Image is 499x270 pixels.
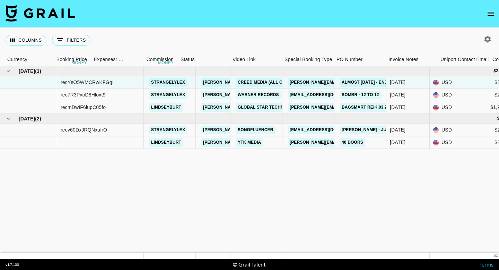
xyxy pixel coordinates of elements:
div: Currency [4,53,38,66]
div: money [158,61,174,65]
div: Aug '25 [390,104,405,111]
div: Expenses: Remove Commission? [94,53,124,66]
a: [PERSON_NAME][EMAIL_ADDRESS][DOMAIN_NAME] [201,91,314,99]
div: Expenses: Remove Commission? [90,53,125,66]
div: © Grail Talent [233,261,266,268]
a: [EMAIL_ADDRESS][DOMAIN_NAME] [288,126,366,134]
a: 40 Doors [340,138,365,147]
div: USD [430,136,464,149]
span: ( 2 ) [35,115,41,122]
div: Invoice Notes [385,53,437,66]
div: Commission [146,53,174,66]
a: [PERSON_NAME][EMAIL_ADDRESS][DOMAIN_NAME] [288,78,401,87]
div: $ [493,253,496,259]
div: USD [430,101,464,114]
a: YTK Media [236,138,263,147]
a: strangelylex [149,126,187,134]
a: BAGSMART REIKI03 25Q3 CAMPAIGN [340,103,421,112]
a: [PERSON_NAME][EMAIL_ADDRESS][DOMAIN_NAME] [201,78,314,87]
div: Status [177,53,229,66]
span: [DATE] [19,115,35,122]
a: Terms [479,261,493,268]
div: USD [430,76,464,89]
div: Uniport Contact Email [440,53,489,66]
img: Grail Talent [6,5,75,22]
div: recmDwIF6lupC05fo [61,104,106,111]
button: Select columns [6,35,46,46]
div: USD [430,89,464,101]
a: lindseyburt [149,138,183,147]
div: Special Booking Type [284,53,332,66]
div: Status [181,53,195,66]
a: [PERSON_NAME][EMAIL_ADDRESS][DOMAIN_NAME] [288,138,401,147]
div: v 1.7.100 [6,262,19,267]
a: strangelylex [149,78,187,87]
a: Almost [DATE] - Enjoy the Ride [340,78,416,87]
div: Video Link [229,53,281,66]
a: [PERSON_NAME][EMAIL_ADDRESS][DOMAIN_NAME] [201,103,314,112]
a: Warner Records [236,91,281,99]
div: Special Booking Type [281,53,333,66]
a: [PERSON_NAME][EMAIL_ADDRESS][DOMAIN_NAME] [201,138,314,147]
div: PO Number [333,53,385,66]
div: $ [493,68,496,74]
div: Invoice Notes [388,53,419,66]
div: recYsO5WMCRwKFGgI [61,79,114,86]
button: open drawer [484,7,498,21]
div: Uniport Contact Email [437,53,489,66]
a: sombr - 12 to 12 [340,91,381,99]
div: Video Link [233,53,256,66]
div: Aug '25 [390,91,405,98]
a: [PERSON_NAME][EMAIL_ADDRESS][DOMAIN_NAME] [201,126,314,134]
a: [PERSON_NAME][EMAIL_ADDRESS][PERSON_NAME][DOMAIN_NAME] [288,103,437,112]
div: Currency [7,53,27,66]
div: Sep '25 [390,139,405,146]
div: money [71,61,87,65]
div: Booking Price [56,53,87,66]
a: GLOBAL STAR Technology Canada LTD [236,103,329,112]
span: ( 3 ) [35,68,41,75]
div: Sep '25 [390,126,405,133]
span: [DATE] [19,68,35,75]
div: Aug '25 [390,79,405,86]
button: Show filters [52,35,90,46]
a: Creed Media (All Campaigns) [236,78,308,87]
div: PO Number [336,53,362,66]
a: [PERSON_NAME] - Just Two Girls [340,126,419,134]
div: rec7R3PxoD8Hloxt9 [61,91,105,98]
div: recv60DxJRQNxafrO [61,126,107,133]
div: USD [430,124,464,136]
a: [EMAIL_ADDRESS][DOMAIN_NAME] [288,91,366,99]
button: hide children [3,66,13,76]
a: lindseyburt [149,103,183,112]
a: Songfluencer [236,126,275,134]
a: strangelylex [149,91,187,99]
button: hide children [3,114,13,124]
